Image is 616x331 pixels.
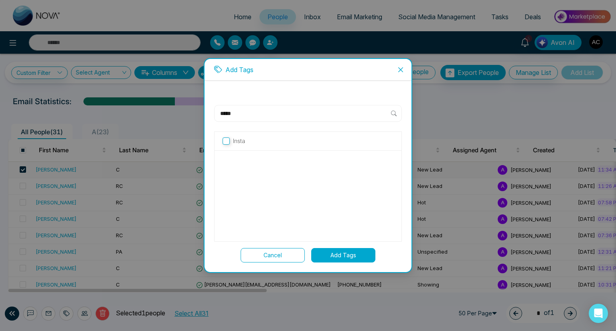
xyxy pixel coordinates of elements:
[397,67,404,73] span: close
[223,137,230,145] input: Insta
[241,248,305,262] button: Cancel
[233,137,245,145] p: Insta
[311,248,375,262] button: Add Tags
[589,304,608,323] div: Open Intercom Messenger
[390,59,411,81] button: Close
[225,65,253,74] p: Add Tags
